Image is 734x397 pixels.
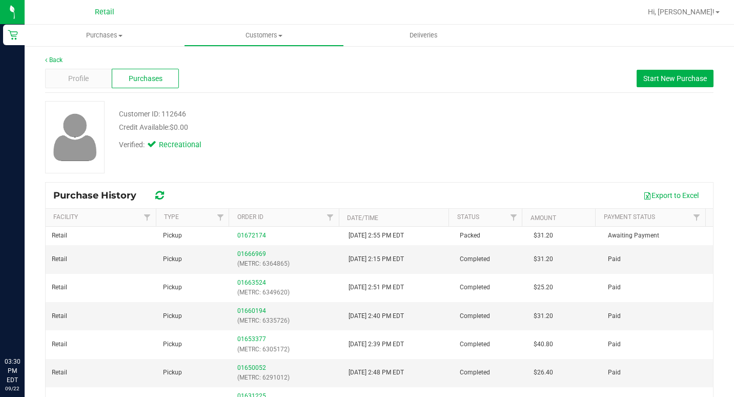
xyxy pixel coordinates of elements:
[184,25,343,46] a: Customers
[237,279,266,286] a: 01663524
[534,311,553,321] span: $31.20
[5,357,20,385] p: 03:30 PM EDT
[45,56,63,64] a: Back
[347,214,378,222] a: Date/Time
[159,140,200,151] span: Recreational
[119,109,186,120] div: Customer ID: 112646
[349,368,404,378] span: [DATE] 2:48 PM EDT
[608,231,659,241] span: Awaiting Payment
[163,340,182,349] span: Pickup
[460,340,490,349] span: Completed
[163,254,182,264] span: Pickup
[30,313,43,326] iframe: Resource center unread badge
[163,368,182,378] span: Pickup
[237,316,336,326] p: (METRC: 6335726)
[8,30,18,40] inline-svg: Retail
[349,283,404,292] span: [DATE] 2:51 PM EDT
[237,213,263,221] a: Order ID
[637,70,713,87] button: Start New Purchase
[52,254,67,264] span: Retail
[5,385,20,392] p: 09/22
[163,231,182,241] span: Pickup
[53,213,78,221] a: Facility
[237,307,266,314] a: 01660194
[534,254,553,264] span: $31.20
[53,190,147,201] span: Purchase History
[237,373,336,383] p: (METRC: 6291012)
[349,231,404,241] span: [DATE] 2:55 PM EDT
[119,122,445,133] div: Credit Available:
[237,250,266,257] a: 01666969
[648,8,715,16] span: Hi, [PERSON_NAME]!
[457,213,479,221] a: Status
[237,335,266,343] a: 01653377
[212,209,229,226] a: Filter
[349,340,404,349] span: [DATE] 2:39 PM EDT
[237,364,266,371] a: 01650052
[185,31,343,40] span: Customers
[460,368,490,378] span: Completed
[505,209,522,226] a: Filter
[164,213,179,221] a: Type
[119,140,200,151] div: Verified:
[163,283,182,292] span: Pickup
[534,231,553,241] span: $31.20
[25,25,184,46] a: Purchases
[52,340,67,349] span: Retail
[534,368,553,378] span: $26.40
[48,111,102,164] img: user-icon.png
[534,283,553,292] span: $25.20
[237,288,336,297] p: (METRC: 6349620)
[460,311,490,321] span: Completed
[237,345,336,354] p: (METRC: 6305172)
[163,311,182,321] span: Pickup
[170,123,188,131] span: $0.00
[531,214,556,222] a: Amount
[349,254,404,264] span: [DATE] 2:15 PM EDT
[637,187,705,204] button: Export to Excel
[52,231,67,241] span: Retail
[608,311,621,321] span: Paid
[237,259,336,269] p: (METRC: 6364865)
[349,311,404,321] span: [DATE] 2:40 PM EDT
[604,213,655,221] a: Payment Status
[608,368,621,378] span: Paid
[95,8,114,16] span: Retail
[52,283,67,292] span: Retail
[396,31,452,40] span: Deliveries
[608,340,621,349] span: Paid
[68,73,89,84] span: Profile
[534,340,553,349] span: $40.80
[138,209,155,226] a: Filter
[608,283,621,292] span: Paid
[344,25,503,46] a: Deliveries
[460,283,490,292] span: Completed
[10,315,41,346] iframe: Resource center
[688,209,705,226] a: Filter
[129,73,162,84] span: Purchases
[25,31,184,40] span: Purchases
[52,311,67,321] span: Retail
[460,231,480,241] span: Packed
[460,254,490,264] span: Completed
[322,209,339,226] a: Filter
[643,74,707,83] span: Start New Purchase
[52,368,67,378] span: Retail
[608,254,621,264] span: Paid
[237,232,266,239] a: 01672174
